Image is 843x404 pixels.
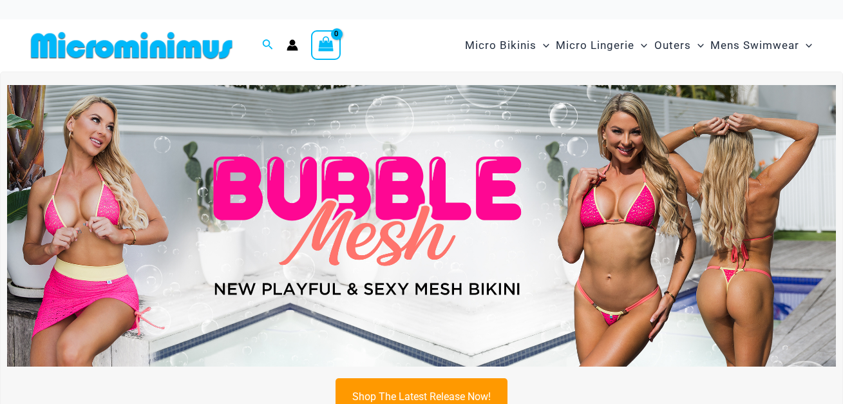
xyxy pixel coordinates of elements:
[287,39,298,51] a: Account icon link
[553,26,650,65] a: Micro LingerieMenu ToggleMenu Toggle
[26,31,238,60] img: MM SHOP LOGO FLAT
[654,29,691,62] span: Outers
[536,29,549,62] span: Menu Toggle
[691,29,704,62] span: Menu Toggle
[311,30,341,60] a: View Shopping Cart, empty
[262,37,274,53] a: Search icon link
[707,26,815,65] a: Mens SwimwearMenu ToggleMenu Toggle
[710,29,799,62] span: Mens Swimwear
[462,26,553,65] a: Micro BikinisMenu ToggleMenu Toggle
[460,24,817,67] nav: Site Navigation
[799,29,812,62] span: Menu Toggle
[634,29,647,62] span: Menu Toggle
[7,85,836,367] img: Bubble Mesh Highlight Pink
[465,29,536,62] span: Micro Bikinis
[651,26,707,65] a: OutersMenu ToggleMenu Toggle
[556,29,634,62] span: Micro Lingerie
